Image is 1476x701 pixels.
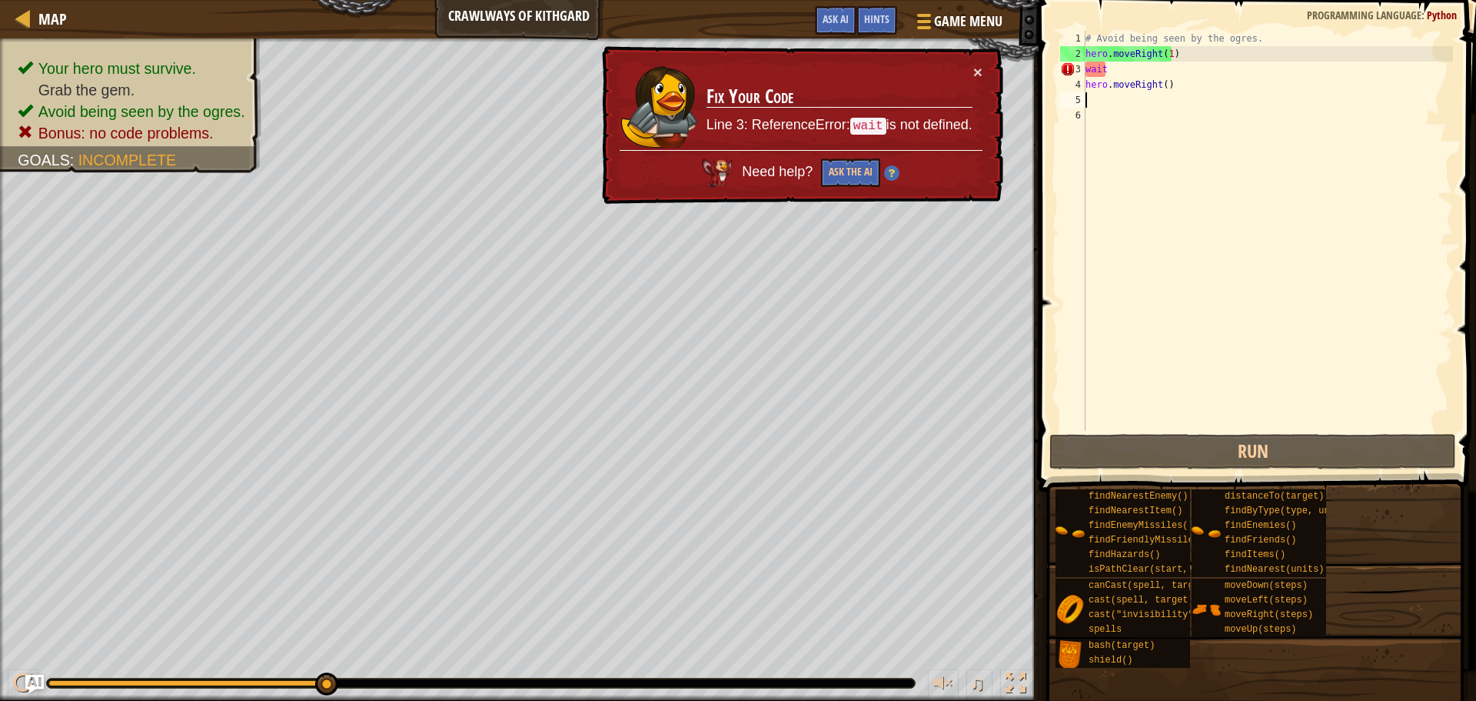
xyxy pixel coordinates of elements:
[1060,108,1085,123] div: 6
[1089,624,1122,635] span: spells
[702,159,733,186] img: AI
[1060,77,1085,92] div: 4
[1427,8,1457,22] span: Python
[1089,609,1244,620] span: cast("invisibility", target)
[18,101,244,122] li: Avoid being seen by the ogres.
[850,118,886,135] code: wait
[38,125,214,142] span: Bonus: no code problems.
[1089,655,1133,666] span: shield()
[18,79,244,101] li: Grab the gem.
[934,12,1002,32] span: Game Menu
[1089,549,1161,560] span: findHazards()
[815,6,856,35] button: Ask AI
[1089,580,1210,591] span: canCast(spell, target)
[1089,535,1210,546] span: findFriendlyMissiles()
[1089,640,1155,651] span: bash(target)
[1089,564,1216,575] span: isPathClear(start, end)
[1225,624,1297,635] span: moveUp(steps)
[864,12,889,26] span: Hints
[884,165,899,181] img: Hint
[706,86,972,108] h3: Fix Your Code
[1055,520,1085,549] img: portrait.png
[742,164,816,179] span: Need help?
[1049,434,1456,469] button: Run
[620,65,697,149] img: duck_illia.png
[823,12,849,26] span: Ask AI
[1225,549,1285,560] span: findItems()
[18,122,244,144] li: Bonus: no code problems.
[1089,506,1182,516] span: findNearestItem()
[1421,8,1427,22] span: :
[928,669,959,701] button: Adjust volume
[706,115,972,135] p: Line 3: ReferenceError: is not defined.
[1192,520,1221,549] img: portrait.png
[1225,535,1297,546] span: findFriends()
[25,675,44,693] button: Ask AI
[905,6,1012,42] button: Game Menu
[1225,564,1325,575] span: findNearest(units)
[1089,520,1194,531] span: findEnemyMissiles()
[1307,8,1421,22] span: Programming language
[31,8,67,29] a: Map
[1225,595,1308,606] span: moveLeft(steps)
[8,669,38,701] button: Ctrl + P: Play
[38,60,196,77] span: Your hero must survive.
[821,159,880,187] button: Ask the AI
[38,82,135,98] span: Grab the gem.
[70,152,78,169] span: :
[1192,595,1221,624] img: portrait.png
[966,669,992,701] button: ♫
[969,672,985,695] span: ♫
[1089,595,1194,606] span: cast(spell, target)
[1060,92,1085,108] div: 5
[973,64,982,80] button: ×
[1055,640,1085,669] img: portrait.png
[1060,46,1085,62] div: 2
[1000,669,1031,701] button: Toggle fullscreen
[1225,491,1325,502] span: distanceTo(target)
[38,103,245,120] span: Avoid being seen by the ogres.
[1225,609,1313,620] span: moveRight(steps)
[1225,520,1297,531] span: findEnemies()
[78,152,176,169] span: Incomplete
[1060,62,1085,77] div: 3
[1055,595,1085,624] img: portrait.png
[1060,31,1085,46] div: 1
[1089,491,1188,502] span: findNearestEnemy()
[18,152,70,169] span: Goals
[38,8,67,29] span: Map
[18,58,244,79] li: Your hero must survive.
[1225,580,1308,591] span: moveDown(steps)
[1225,506,1352,516] span: findByType(type, units)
